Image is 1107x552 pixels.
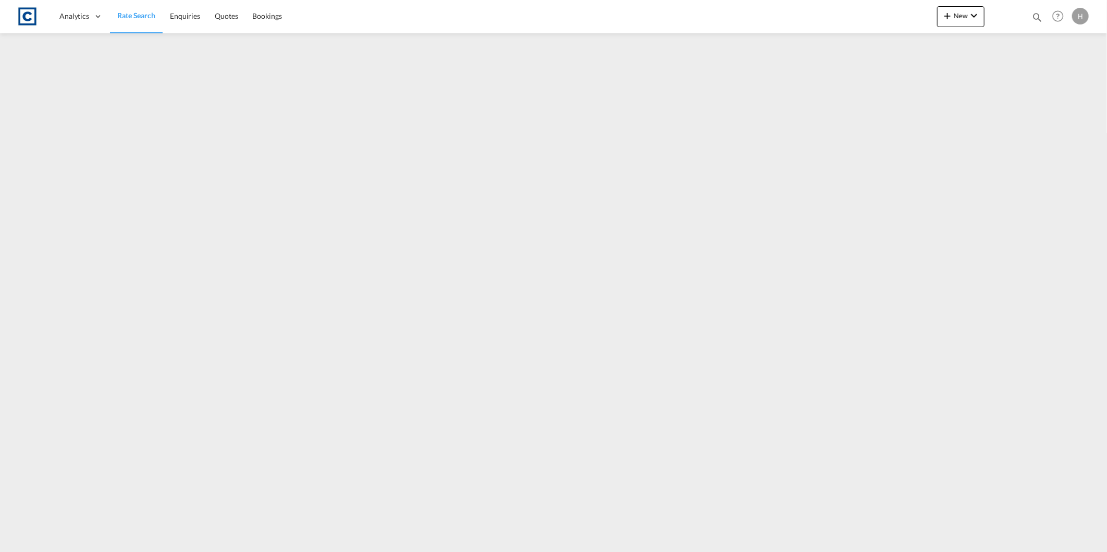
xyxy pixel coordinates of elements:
[1031,11,1043,27] div: icon-magnify
[1049,7,1072,26] div: Help
[968,9,980,22] md-icon: icon-chevron-down
[1049,7,1067,25] span: Help
[1031,11,1043,23] md-icon: icon-magnify
[1072,8,1089,24] div: H
[253,11,282,20] span: Bookings
[941,11,980,20] span: New
[16,5,39,28] img: 1fdb9190129311efbfaf67cbb4249bed.jpeg
[215,11,238,20] span: Quotes
[59,11,89,21] span: Analytics
[941,9,954,22] md-icon: icon-plus 400-fg
[170,11,200,20] span: Enquiries
[117,11,155,20] span: Rate Search
[937,6,985,27] button: icon-plus 400-fgNewicon-chevron-down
